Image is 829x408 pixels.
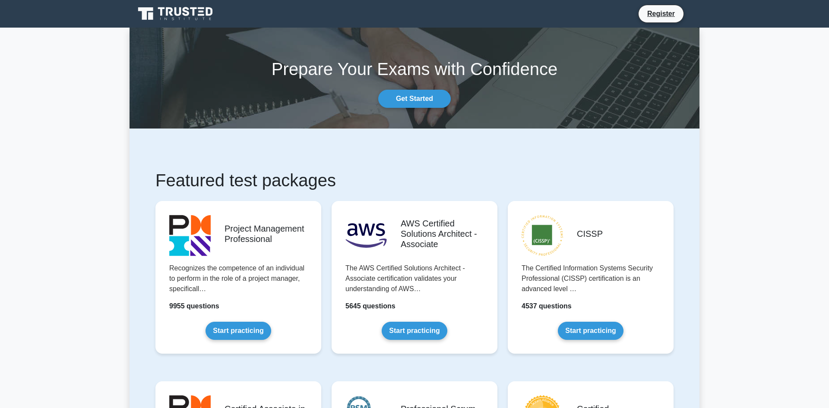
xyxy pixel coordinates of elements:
[206,322,271,340] a: Start practicing
[642,8,680,19] a: Register
[378,90,451,108] a: Get Started
[155,170,674,191] h1: Featured test packages
[382,322,447,340] a: Start practicing
[130,59,699,79] h1: Prepare Your Exams with Confidence
[558,322,623,340] a: Start practicing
